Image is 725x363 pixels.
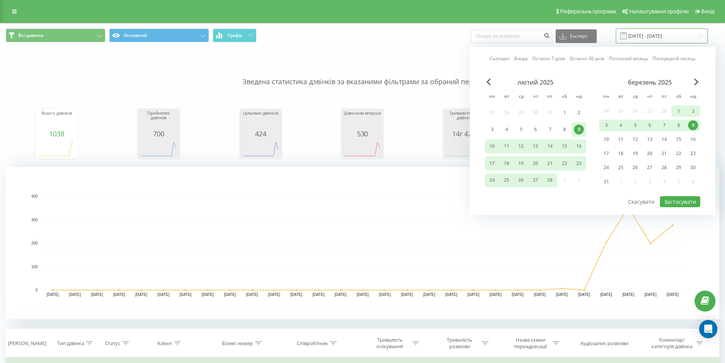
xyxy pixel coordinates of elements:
[445,111,483,130] div: Тривалість усіх дзвінків
[140,111,178,130] div: Прийнятих дзвінків
[135,293,148,297] text: [DATE]
[370,337,410,350] div: Тривалість очікування
[616,163,626,173] div: 25
[213,29,257,42] button: Графік
[485,156,499,170] div: пн 17 лют 2025 р.
[557,139,572,154] div: сб 15 лют 2025 р.
[514,122,528,136] div: ср 5 лют 2025 р.
[556,29,597,43] button: Експорт
[659,163,669,173] div: 28
[688,134,698,144] div: 16
[343,138,381,160] div: A chart.
[600,293,612,297] text: [DATE]
[502,141,511,151] div: 11
[613,120,628,131] div: вт 4 бер 2025 р.
[6,167,719,319] svg: A chart.
[657,162,671,173] div: пт 28 бер 2025 р.
[502,158,511,168] div: 18
[312,293,325,297] text: [DATE]
[574,125,584,134] div: 9
[613,134,628,145] div: вт 11 бер 2025 р.
[335,293,347,297] text: [DATE]
[686,106,700,117] div: нд 2 бер 2025 р.
[688,106,698,116] div: 2
[487,141,497,151] div: 10
[630,163,640,173] div: 26
[8,340,46,347] div: [PERSON_NAME]
[628,162,642,173] div: ср 26 бер 2025 р.
[628,134,642,145] div: ср 12 бер 2025 р.
[616,120,626,130] div: 4
[242,138,280,160] svg: A chart.
[38,138,76,160] svg: A chart.
[531,125,540,134] div: 6
[268,293,280,297] text: [DATE]
[657,134,671,145] div: пт 14 бер 2025 р.
[222,340,253,347] div: Бізнес номер
[601,91,612,103] abbr: понеділок
[628,148,642,159] div: ср 19 бер 2025 р.
[486,91,498,103] abbr: понеділок
[516,175,526,185] div: 26
[514,55,528,62] a: Вчора
[38,130,76,138] div: 1038
[630,149,640,158] div: 19
[490,55,510,62] a: Сьогодні
[499,139,514,154] div: вт 11 лют 2025 р.
[486,78,491,85] span: Previous Month
[423,293,435,297] text: [DATE]
[645,120,655,130] div: 6
[531,158,540,168] div: 20
[674,163,684,173] div: 29
[688,149,698,158] div: 23
[560,8,616,14] span: Реферальна програма
[569,55,604,62] a: Останні 30 днів
[578,293,590,297] text: [DATE]
[671,162,686,173] div: сб 29 бер 2025 р.
[609,55,648,62] a: Поточний місяць
[528,139,543,154] div: чт 13 лют 2025 р.
[514,139,528,154] div: ср 12 лют 2025 р.
[572,106,586,120] div: нд 2 лют 2025 р.
[650,337,694,350] div: Коментар/категорія дзвінка
[543,173,557,187] div: пт 28 лют 2025 р.
[599,162,613,173] div: пн 24 бер 2025 р.
[510,337,551,350] div: Назва схеми переадресації
[599,120,613,131] div: пн 3 бер 2025 р.
[624,196,659,207] button: Скасувати
[343,130,381,138] div: 530
[514,173,528,187] div: ср 26 лют 2025 р.
[511,293,524,297] text: [DATE]
[701,8,715,14] span: Вихід
[357,293,369,297] text: [DATE]
[674,149,684,158] div: 22
[559,141,569,151] div: 15
[616,149,626,158] div: 18
[91,293,103,297] text: [DATE]
[57,340,84,347] div: Тип дзвінка
[528,173,543,187] div: чт 27 лют 2025 р.
[528,122,543,136] div: чт 6 лют 2025 р.
[140,138,178,160] div: A chart.
[673,91,684,103] abbr: субота
[671,134,686,145] div: сб 15 бер 2025 р.
[531,175,540,185] div: 27
[645,134,655,144] div: 13
[113,293,125,297] text: [DATE]
[445,293,457,297] text: [DATE]
[445,130,483,138] div: 14г 42м
[686,162,700,173] div: нд 30 бер 2025 р.
[574,108,584,118] div: 2
[499,173,514,187] div: вт 25 лют 2025 р.
[534,293,546,297] text: [DATE]
[642,120,657,131] div: чт 6 бер 2025 р.
[557,122,572,136] div: сб 8 лют 2025 р.
[559,108,569,118] div: 1
[499,156,514,170] div: вт 18 лют 2025 р.
[671,106,686,117] div: сб 1 бер 2025 р.
[343,111,381,130] div: Дзвонили вперше
[487,175,497,185] div: 24
[557,106,572,120] div: сб 1 лют 2025 р.
[224,293,236,297] text: [DATE]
